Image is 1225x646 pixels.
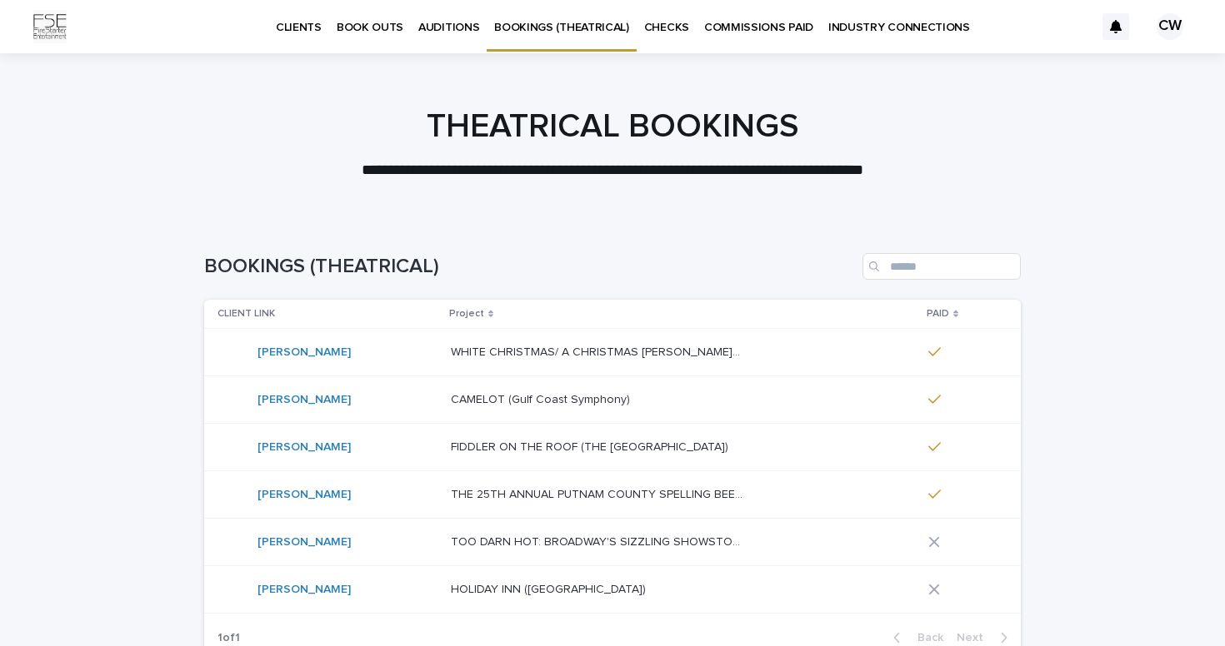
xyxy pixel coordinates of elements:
p: Project [449,305,484,323]
tr: [PERSON_NAME] TOO DARN HOT: BROADWAY'S SIZZLING SHOWSTOPPERS (THE [GEOGRAPHIC_DATA] ON THE SQUARE... [204,519,1021,566]
p: THE 25TH ANNUAL PUTNAM COUNTY SPELLING BEE (THE LITTLE THEATRE ON THE SQUARE) [451,484,746,502]
span: Back [907,632,943,644]
a: [PERSON_NAME] [257,345,351,360]
span: Next [957,632,993,644]
a: [PERSON_NAME] [257,535,351,549]
p: TOO DARN HOT: BROADWAY'S SIZZLING SHOWSTOPPERS (THE LITTLE THEATRE ON THE SQUARE) [451,532,746,549]
a: [PERSON_NAME] [257,393,351,407]
a: [PERSON_NAME] [257,583,351,597]
button: Back [880,630,950,645]
tr: [PERSON_NAME] CAMELOT (Gulf Coast Symphony)CAMELOT (Gulf Coast Symphony) [204,376,1021,424]
tr: [PERSON_NAME] FIDDLER ON THE ROOF (THE [GEOGRAPHIC_DATA])FIDDLER ON THE ROOF (THE [GEOGRAPHIC_DATA]) [204,424,1021,471]
h1: BOOKINGS (THEATRICAL) [204,255,856,279]
p: WHITE CHRISTMAS/ A CHRISTMAS CAROL (CLASSIC THEATRE OF MARYLAND) [451,342,746,360]
p: FIDDLER ON THE ROOF (THE [GEOGRAPHIC_DATA]) [451,437,732,455]
h1: THEATRICAL BOOKINGS [204,107,1021,147]
tr: [PERSON_NAME] WHITE CHRISTMAS/ A CHRISTMAS [PERSON_NAME] (CLASSIC THEATRE OF [US_STATE])WHITE CHR... [204,329,1021,376]
input: Search [862,253,1021,280]
a: [PERSON_NAME] [257,440,351,455]
tr: [PERSON_NAME] HOLIDAY INN ([GEOGRAPHIC_DATA])HOLIDAY INN ([GEOGRAPHIC_DATA]) [204,566,1021,614]
p: CAMELOT (Gulf Coast Symphony) [451,390,633,407]
button: Next [950,630,1021,645]
a: [PERSON_NAME] [257,488,351,502]
p: PAID [927,305,949,323]
p: CLIENT LINK [217,305,275,323]
img: Km9EesSdRbS9ajqhBzyo [33,10,67,43]
p: HOLIDAY INN ([GEOGRAPHIC_DATA]) [451,579,649,597]
tr: [PERSON_NAME] THE 25TH ANNUAL PUTNAM COUNTY SPELLING BEE (THE [GEOGRAPHIC_DATA] ON THE SQUARE)THE... [204,471,1021,519]
div: CW [1157,13,1183,40]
